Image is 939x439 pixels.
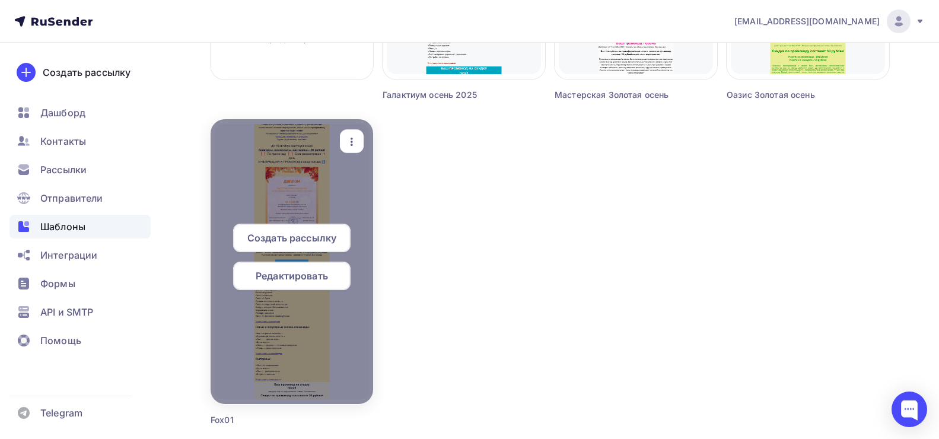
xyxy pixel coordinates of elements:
[734,9,925,33] a: [EMAIL_ADDRESS][DOMAIN_NAME]
[40,248,97,262] span: Интеграции
[9,129,151,153] a: Контакты
[9,215,151,238] a: Шаблоны
[40,333,81,348] span: Помощь
[256,269,328,283] span: Редактировать
[40,406,82,420] span: Telegram
[9,186,151,210] a: Отправители
[211,414,333,426] div: Fox01
[40,220,85,234] span: Шаблоны
[40,305,93,319] span: API и SMTP
[43,65,130,79] div: Создать рассылку
[383,89,505,101] div: Галактиум осень 2025
[555,89,677,101] div: Мастерская Золотая осень
[40,191,103,205] span: Отправители
[40,134,86,148] span: Контакты
[734,15,880,27] span: [EMAIL_ADDRESS][DOMAIN_NAME]
[247,231,336,245] span: Создать рассылку
[40,106,85,120] span: Дашборд
[9,158,151,182] a: Рассылки
[727,89,849,101] div: Оазис Золотая осень
[9,101,151,125] a: Дашборд
[40,276,75,291] span: Формы
[40,163,87,177] span: Рассылки
[9,272,151,295] a: Формы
